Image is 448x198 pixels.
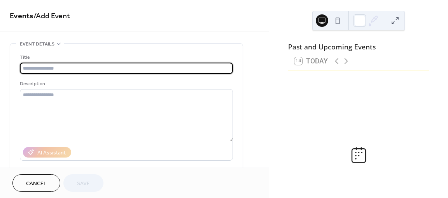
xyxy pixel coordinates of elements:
[26,180,47,188] span: Cancel
[12,174,60,192] button: Cancel
[20,80,231,88] div: Description
[10,9,33,24] a: Events
[33,9,70,24] span: / Add Event
[20,40,54,48] span: Event details
[288,42,429,52] div: Past and Upcoming Events
[20,53,231,61] div: Title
